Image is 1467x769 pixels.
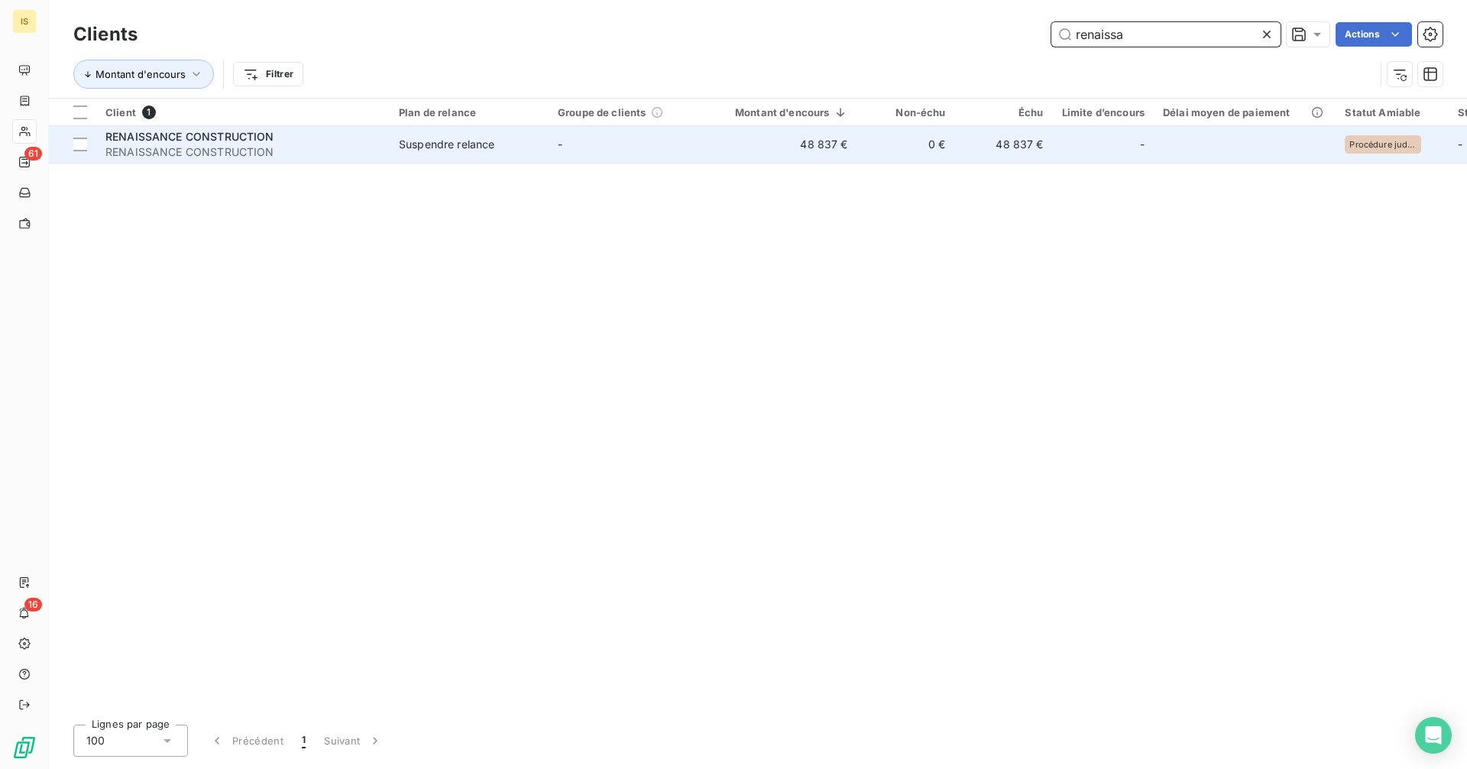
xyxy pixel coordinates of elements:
[1140,137,1145,152] span: -
[1062,106,1145,118] div: Limite d’encours
[1336,22,1412,47] button: Actions
[200,725,293,757] button: Précédent
[955,126,1053,163] td: 48 837 €
[1163,106,1326,118] div: Délai moyen de paiement
[1415,717,1452,754] div: Open Intercom Messenger
[1349,140,1417,149] span: Procédure judiciaire
[558,138,562,151] span: -
[86,733,105,748] span: 100
[73,21,138,48] h3: Clients
[96,68,186,80] span: Montant d'encours
[399,137,495,152] div: Suspendre relance
[12,735,37,760] img: Logo LeanPay
[293,725,315,757] button: 1
[73,60,214,89] button: Montant d'encours
[1051,22,1281,47] input: Rechercher
[142,105,156,119] span: 1
[24,147,42,161] span: 61
[105,130,274,143] span: RENAISSANCE CONSTRUCTION
[24,598,42,612] span: 16
[399,106,539,118] div: Plan de relance
[964,106,1044,118] div: Échu
[233,62,303,86] button: Filtrer
[105,106,136,118] span: Client
[302,733,306,748] span: 1
[12,9,37,34] div: IS
[105,144,381,160] span: RENAISSANCE CONSTRUCTION
[315,725,392,757] button: Suivant
[857,126,955,163] td: 0 €
[558,106,646,118] span: Groupe de clients
[717,106,848,118] div: Montant d'encours
[1458,138,1462,151] span: -
[1345,106,1439,118] div: Statut Amiable
[708,126,857,163] td: 48 837 €
[866,106,946,118] div: Non-échu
